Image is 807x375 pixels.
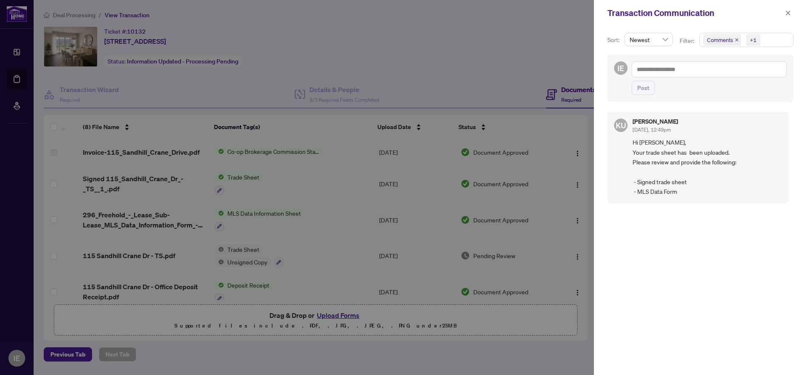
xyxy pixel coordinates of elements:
[633,119,678,124] h5: [PERSON_NAME]
[735,38,739,42] span: close
[630,33,668,46] span: Newest
[750,36,757,44] div: +1
[616,119,626,131] span: KU
[607,35,621,45] p: Sort:
[617,62,624,74] span: IE
[633,137,782,196] span: Hi [PERSON_NAME], Your trade sheet has been uploaded. Please review and provide the following: - ...
[680,36,696,45] p: Filter:
[703,34,741,46] span: Comments
[707,36,733,44] span: Comments
[607,7,783,19] div: Transaction Communication
[632,81,655,95] button: Post
[785,10,791,16] span: close
[633,127,671,133] span: [DATE], 12:49pm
